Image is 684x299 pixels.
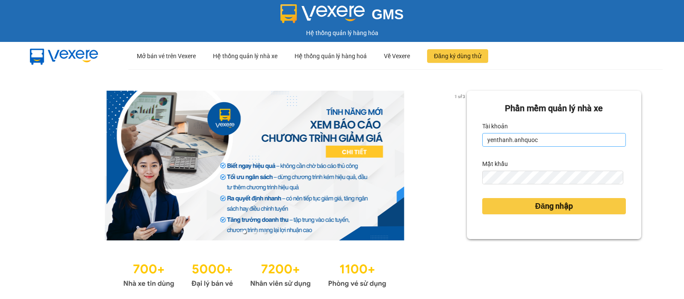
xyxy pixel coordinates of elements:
[371,6,404,22] span: GMS
[137,42,196,70] div: Mở bán vé trên Vexere
[263,230,267,234] li: slide item 3
[21,42,107,70] img: mbUUG5Q.png
[482,102,626,115] div: Phần mềm quản lý nhà xe
[482,198,626,214] button: Đăng nhập
[2,28,682,38] div: Hệ thống quản lý hàng hóa
[295,42,367,70] div: Hệ thống quản lý hàng hoá
[434,51,481,61] span: Đăng ký dùng thử
[452,91,467,102] p: 1 of 3
[253,230,256,234] li: slide item 2
[455,91,467,240] button: next slide / item
[43,91,55,240] button: previous slide / item
[123,258,386,290] img: Statistics.png
[384,42,410,70] div: Về Vexere
[482,171,624,184] input: Mật khẩu
[280,4,365,23] img: logo 2
[482,157,508,171] label: Mật khẩu
[213,42,277,70] div: Hệ thống quản lý nhà xe
[280,13,404,20] a: GMS
[427,49,488,63] button: Đăng ký dùng thử
[243,230,246,234] li: slide item 1
[482,133,626,147] input: Tài khoản
[482,119,508,133] label: Tài khoản
[535,200,573,212] span: Đăng nhập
